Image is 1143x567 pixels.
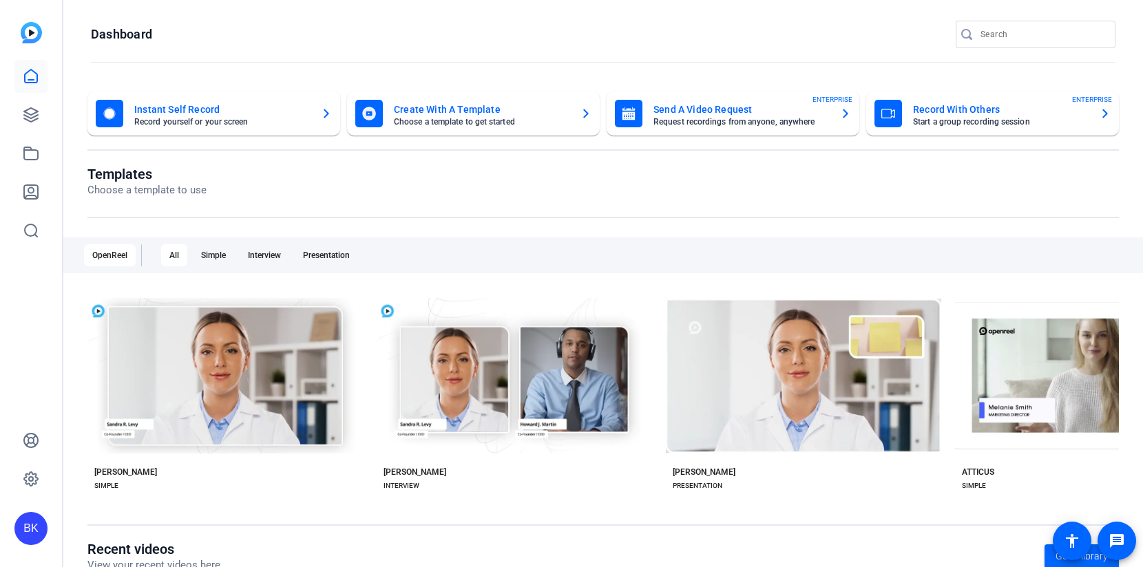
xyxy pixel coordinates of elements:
[94,467,157,478] div: [PERSON_NAME]
[21,22,42,43] img: blue-gradient.svg
[240,244,289,266] div: Interview
[812,94,852,105] span: ENTERPRISE
[1109,533,1125,549] mat-icon: message
[87,541,220,557] h1: Recent videos
[94,480,118,491] div: SIMPLE
[673,480,722,491] div: PRESENTATION
[134,101,310,118] mat-card-title: Instant Self Record
[87,166,207,182] h1: Templates
[161,244,187,266] div: All
[134,118,310,126] mat-card-subtitle: Record yourself or your screen
[87,92,340,136] button: Instant Self RecordRecord yourself or your screen
[1072,94,1112,105] span: ENTERPRISE
[913,118,1089,126] mat-card-subtitle: Start a group recording session
[87,182,207,198] p: Choose a template to use
[653,101,829,118] mat-card-title: Send A Video Request
[84,244,136,266] div: OpenReel
[962,480,986,491] div: SIMPLE
[981,26,1104,43] input: Search
[653,118,829,126] mat-card-subtitle: Request recordings from anyone, anywhere
[394,101,569,118] mat-card-title: Create With A Template
[384,480,419,491] div: INTERVIEW
[1064,533,1080,549] mat-icon: accessibility
[384,467,446,478] div: [PERSON_NAME]
[295,244,358,266] div: Presentation
[193,244,234,266] div: Simple
[913,101,1089,118] mat-card-title: Record With Others
[962,467,994,478] div: ATTICUS
[866,92,1119,136] button: Record With OthersStart a group recording sessionENTERPRISE
[673,467,735,478] div: [PERSON_NAME]
[347,92,600,136] button: Create With A TemplateChoose a template to get started
[394,118,569,126] mat-card-subtitle: Choose a template to get started
[607,92,859,136] button: Send A Video RequestRequest recordings from anyone, anywhereENTERPRISE
[91,26,152,43] h1: Dashboard
[14,512,48,545] div: BK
